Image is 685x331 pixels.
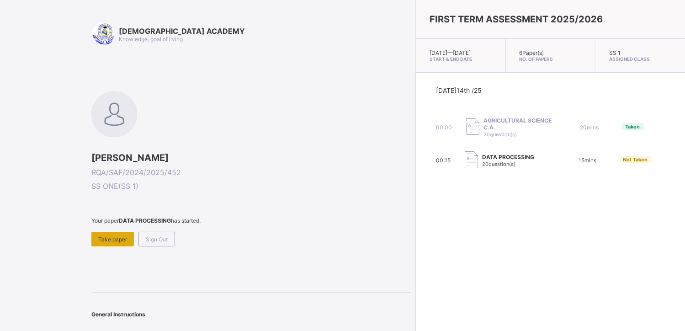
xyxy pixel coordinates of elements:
[484,117,553,131] span: AGRICULTURAL SCIENCE C.A.
[91,311,145,318] span: General Instructions
[430,49,471,56] span: [DATE] — [DATE]
[484,131,517,138] span: 20 question(s)
[609,56,671,62] span: Assigned Class
[626,123,640,130] span: Taken
[119,27,245,36] span: [DEMOGRAPHIC_DATA] ACADEMY
[91,152,411,163] span: [PERSON_NAME]
[91,217,411,224] span: Your paper has started.
[119,217,171,224] b: DATA PROCESSING
[430,56,491,62] span: Start & End Date
[520,56,581,62] span: No. of Papers
[436,124,452,131] span: 00:00
[580,124,599,131] span: 20 mins
[483,154,535,160] span: DATA PROCESSING
[430,14,603,25] span: FIRST TERM ASSESSMENT 2025/2026
[119,36,183,43] span: Knowledge, goal of living
[466,118,479,135] img: take_paper.cd97e1aca70de81545fe8e300f84619e.svg
[520,49,544,56] span: 6 Paper(s)
[436,157,451,164] span: 00:15
[91,168,411,177] span: RQA/SAF/2024/2025/452
[146,236,168,243] span: Sign Out
[91,182,411,191] span: SS ONE ( SS 1 )
[623,156,648,163] span: Not Taken
[483,161,516,167] span: 20 question(s)
[436,86,482,94] span: [DATE] 14th /25
[465,151,478,168] img: take_paper.cd97e1aca70de81545fe8e300f84619e.svg
[609,49,621,56] span: SS 1
[98,236,127,243] span: Take paper
[579,157,597,164] span: 15 mins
